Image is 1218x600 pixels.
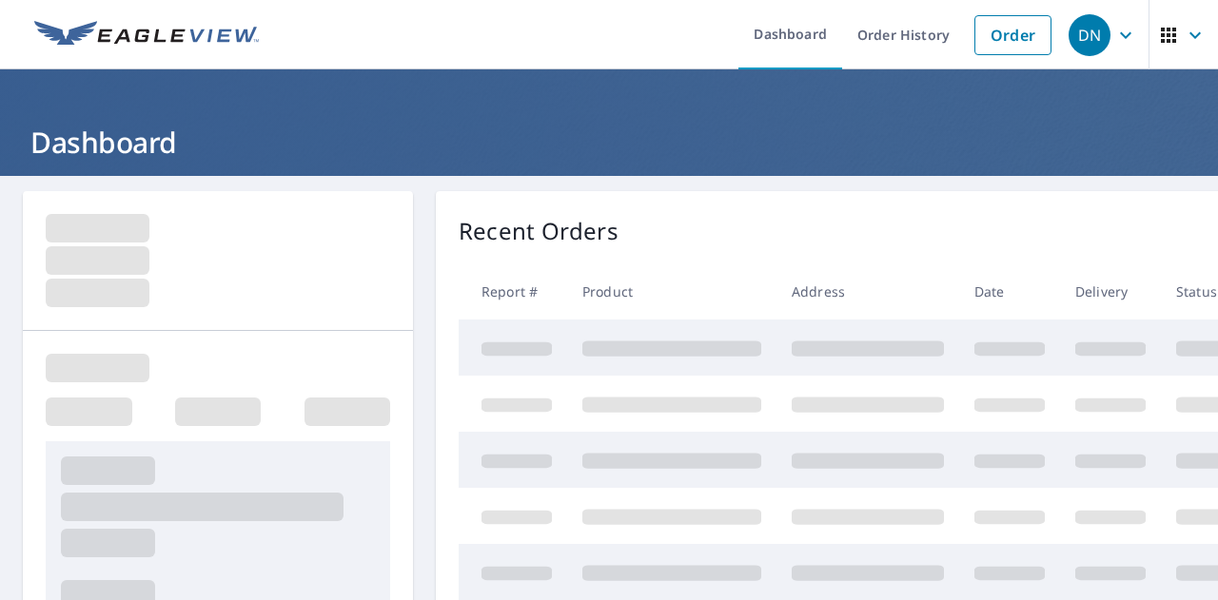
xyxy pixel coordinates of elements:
th: Address [776,263,959,319]
th: Report # [459,263,567,319]
a: Order [974,15,1051,55]
h1: Dashboard [23,123,1195,162]
img: EV Logo [34,21,259,49]
p: Recent Orders [459,214,619,248]
th: Delivery [1060,263,1161,319]
th: Product [567,263,776,319]
th: Date [959,263,1060,319]
div: DN [1069,14,1110,56]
